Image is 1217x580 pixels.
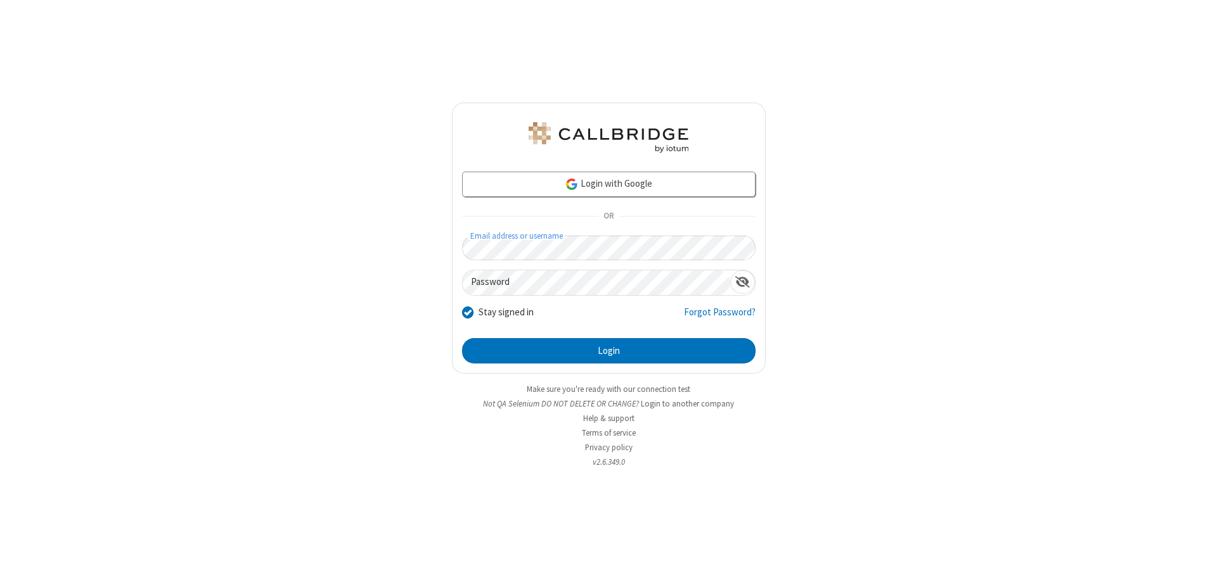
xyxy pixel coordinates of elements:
a: Forgot Password? [684,305,756,329]
a: Privacy policy [585,442,633,453]
li: Not QA Selenium DO NOT DELETE OR CHANGE? [452,398,766,410]
button: Login to another company [641,398,734,410]
input: Email address or username [462,236,756,260]
button: Login [462,338,756,363]
a: Login with Google [462,172,756,197]
span: OR [598,208,619,225]
a: Terms of service [582,427,636,438]
a: Make sure you're ready with our connection test [527,384,690,394]
img: google-icon.png [565,177,579,191]
a: Help & support [583,413,634,424]
label: Stay signed in [479,305,534,320]
img: QA Selenium DO NOT DELETE OR CHANGE [526,122,691,153]
li: v2.6.349.0 [452,456,766,468]
input: Password [463,270,730,295]
div: Show password [730,270,755,294]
